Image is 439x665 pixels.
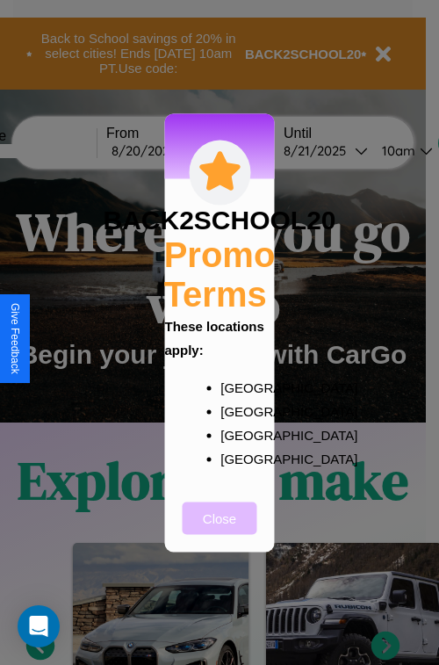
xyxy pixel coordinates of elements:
[9,303,21,374] div: Give Feedback
[103,205,335,235] h3: BACK2SCHOOL20
[220,423,254,446] p: [GEOGRAPHIC_DATA]
[220,446,254,470] p: [GEOGRAPHIC_DATA]
[165,318,264,357] b: These locations apply:
[220,399,254,423] p: [GEOGRAPHIC_DATA]
[183,502,257,534] button: Close
[220,375,254,399] p: [GEOGRAPHIC_DATA]
[164,235,276,314] h2: Promo Terms
[18,605,60,647] div: Open Intercom Messenger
